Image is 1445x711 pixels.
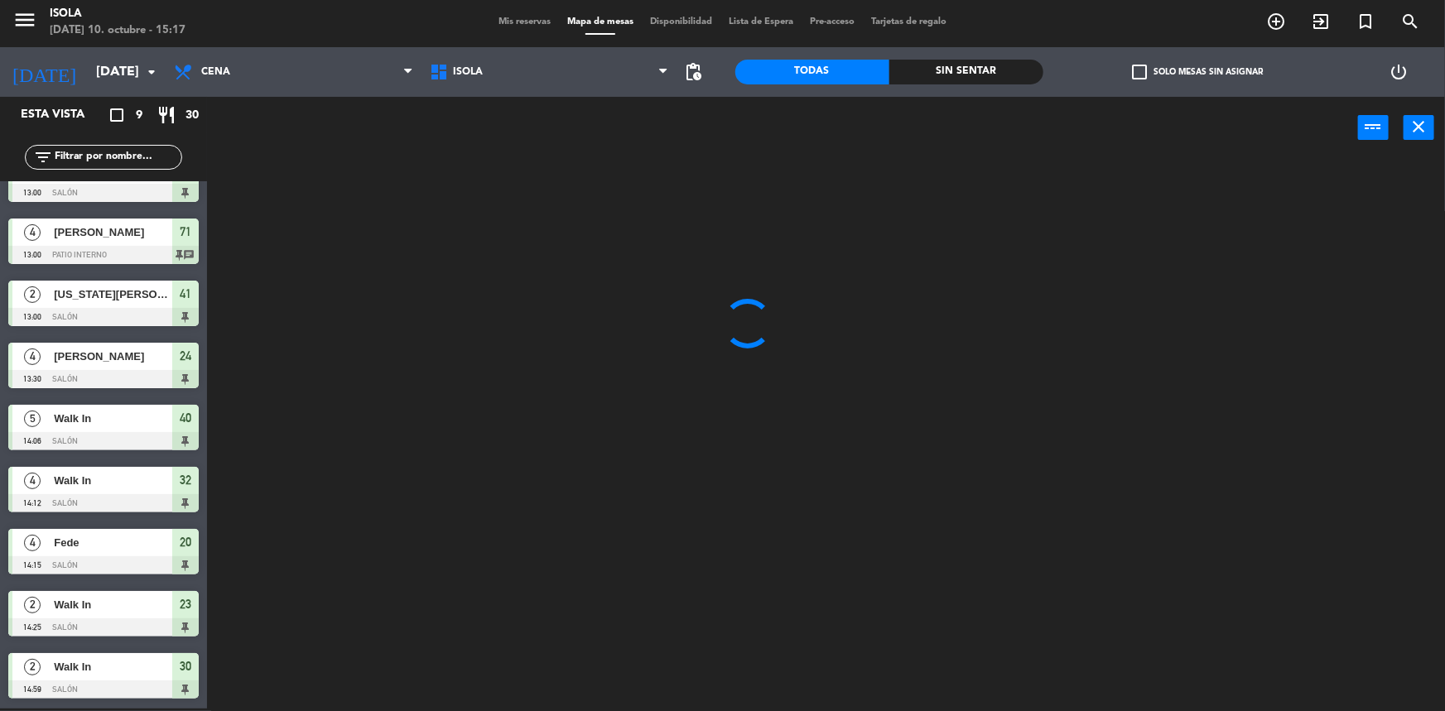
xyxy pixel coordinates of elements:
[185,106,199,125] span: 30
[50,6,185,22] div: Isola
[157,105,176,125] i: restaurant
[54,658,172,675] span: Walk In
[24,659,41,675] span: 2
[180,284,191,304] span: 41
[24,411,41,427] span: 5
[559,17,642,26] span: Mapa de mesas
[1266,12,1286,31] i: add_circle_outline
[107,105,127,125] i: crop_square
[180,594,191,614] span: 23
[24,535,41,551] span: 4
[453,66,483,78] span: Isola
[54,596,172,613] span: Walk In
[12,7,37,32] i: menu
[24,597,41,613] span: 2
[50,22,185,39] div: [DATE] 10. octubre - 15:17
[802,17,863,26] span: Pre-acceso
[180,222,191,242] span: 71
[1311,12,1331,31] i: exit_to_app
[642,17,720,26] span: Disponibilidad
[490,17,559,26] span: Mis reservas
[54,223,172,241] span: [PERSON_NAME]
[1356,12,1375,31] i: turned_in_not
[54,286,172,303] span: [US_STATE][PERSON_NAME]
[180,470,191,490] span: 32
[33,147,53,167] i: filter_list
[24,286,41,303] span: 2
[1389,62,1409,82] i: power_settings_new
[1358,115,1389,140] button: power_input
[142,62,161,82] i: arrow_drop_down
[201,66,230,78] span: Cena
[1133,65,1264,79] label: Solo mesas sin asignar
[8,105,119,125] div: Esta vista
[54,472,172,489] span: Walk In
[1364,117,1384,137] i: power_input
[180,532,191,552] span: 20
[1133,65,1148,79] span: check_box_outline_blank
[180,408,191,428] span: 40
[54,348,172,365] span: [PERSON_NAME]
[1400,12,1420,31] i: search
[24,348,41,365] span: 4
[12,7,37,38] button: menu
[180,346,191,366] span: 24
[889,60,1043,84] div: Sin sentar
[24,473,41,489] span: 4
[863,17,955,26] span: Tarjetas de regalo
[53,148,181,166] input: Filtrar por nombre...
[684,62,704,82] span: pending_actions
[136,106,142,125] span: 9
[735,60,889,84] div: Todas
[1404,115,1434,140] button: close
[54,410,172,427] span: Walk In
[1409,117,1429,137] i: close
[54,534,172,551] span: Fede
[180,656,191,676] span: 30
[24,224,41,241] span: 4
[720,17,802,26] span: Lista de Espera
